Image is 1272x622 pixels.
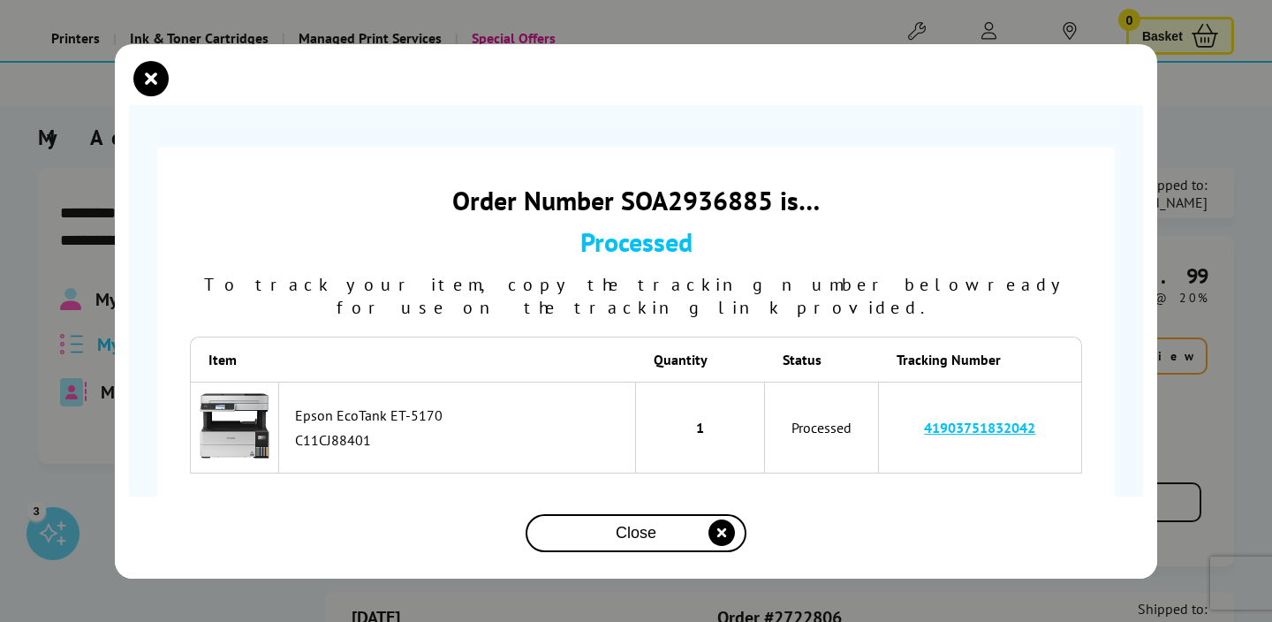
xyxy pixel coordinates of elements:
th: Quantity [636,337,765,382]
th: Status [765,337,879,382]
img: Epson EcoTank ET-5170 [200,391,269,461]
span: Close [616,524,656,542]
button: close modal [526,514,746,552]
div: Epson EcoTank ET-5170 [295,406,626,424]
a: 41903751832042 [924,419,1035,436]
button: close modal [138,65,164,92]
div: Processed [190,224,1082,259]
th: Tracking Number [879,337,1082,382]
span: To track your item, copy the tracking number below ready for use on the tracking link provided. [204,273,1069,319]
td: Processed [765,382,879,474]
div: C11CJ88401 [295,431,626,449]
td: 1 [636,382,765,474]
th: Item [190,337,279,382]
div: Order Number SOA2936885 is… [190,183,1082,217]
